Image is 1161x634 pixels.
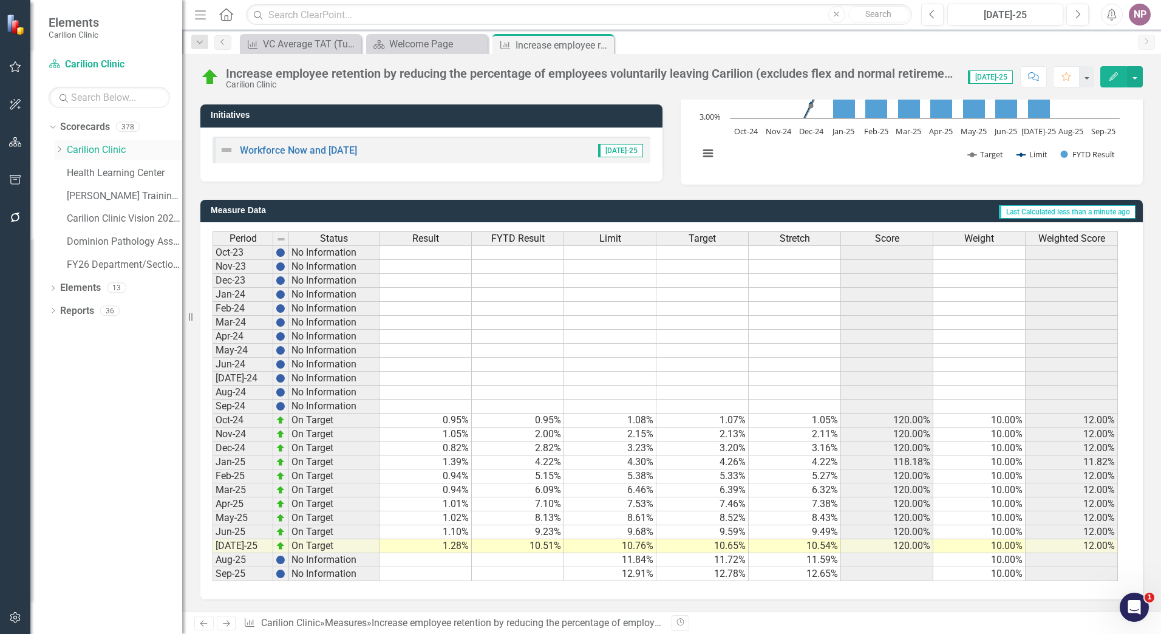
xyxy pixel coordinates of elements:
[799,126,824,137] text: Dec-24
[213,567,273,581] td: Sep-25
[380,469,472,483] td: 0.94%
[1038,233,1105,244] span: Weighted Score
[289,386,380,400] td: No Information
[226,80,956,89] div: Carilion Clinic
[276,332,285,341] img: BgCOk07PiH71IgAAAABJRU5ErkJggg==
[67,235,182,249] a: Dominion Pathology Associates
[289,525,380,539] td: On Target
[263,36,358,52] div: VC Average TAT (Turn Around Time)
[809,103,814,108] path: Dec-24, 3.195. Target.
[213,330,273,344] td: Apr-24
[213,539,273,553] td: [DATE]-25
[49,87,170,108] input: Search Below...
[243,36,358,52] a: VC Average TAT (Turn Around Time)
[933,469,1026,483] td: 10.00%
[213,511,273,525] td: May-25
[1129,4,1151,26] div: NP
[213,358,273,372] td: Jun-24
[599,233,621,244] span: Limit
[213,288,273,302] td: Jan-24
[60,304,94,318] a: Reports
[1091,126,1115,137] text: Sep-25
[896,126,921,137] text: Mar-25
[472,441,564,455] td: 2.82%
[289,316,380,330] td: No Information
[213,316,273,330] td: Mar-24
[564,553,656,567] td: 11.84%
[1058,126,1083,137] text: Aug-25
[472,497,564,511] td: 7.10%
[656,511,749,525] td: 8.52%
[933,441,1026,455] td: 10.00%
[933,525,1026,539] td: 10.00%
[243,616,662,630] div: » »
[213,274,273,288] td: Dec-23
[964,233,994,244] span: Weight
[933,511,1026,525] td: 10.00%
[564,414,656,428] td: 1.08%
[749,553,841,567] td: 11.59%
[380,441,472,455] td: 0.82%
[841,414,933,428] td: 120.00%
[213,372,273,386] td: [DATE]-24
[213,469,273,483] td: Feb-25
[564,497,656,511] td: 7.53%
[1021,126,1056,137] text: [DATE]-25
[67,189,182,203] a: [PERSON_NAME] Training Scorecard 8/23
[289,372,380,386] td: No Information
[107,283,126,293] div: 13
[372,617,952,629] div: Increase employee retention by reducing the percentage of employees voluntarily leaving Carilion ...
[276,360,285,369] img: BgCOk07PiH71IgAAAABJRU5ErkJggg==
[213,400,273,414] td: Sep-24
[213,344,273,358] td: May-24
[213,428,273,441] td: Nov-24
[380,539,472,553] td: 1.28%
[276,471,285,481] img: zOikAAAAAElFTkSuQmCC
[841,455,933,469] td: 118.18%
[289,245,380,260] td: No Information
[289,497,380,511] td: On Target
[1026,441,1118,455] td: 12.00%
[369,36,485,52] a: Welcome Page
[848,6,909,23] button: Search
[213,414,273,428] td: Oct-24
[656,553,749,567] td: 11.72%
[749,469,841,483] td: 5.27%
[276,304,285,313] img: BgCOk07PiH71IgAAAABJRU5ErkJggg==
[289,553,380,567] td: No Information
[564,539,656,553] td: 10.76%
[380,414,472,428] td: 0.95%
[276,499,285,509] img: zOikAAAAAElFTkSuQmCC
[472,525,564,539] td: 9.23%
[276,443,285,453] img: zOikAAAAAElFTkSuQmCC
[380,483,472,497] td: 0.94%
[289,428,380,441] td: On Target
[67,258,182,272] a: FY26 Department/Section Example Scorecard
[276,387,285,397] img: BgCOk07PiH71IgAAAABJRU5ErkJggg==
[656,441,749,455] td: 3.20%
[276,373,285,383] img: BgCOk07PiH71IgAAAABJRU5ErkJggg==
[734,126,758,137] text: Oct-24
[564,525,656,539] td: 9.68%
[564,469,656,483] td: 5.38%
[656,483,749,497] td: 6.39%
[1026,511,1118,525] td: 12.00%
[564,483,656,497] td: 6.46%
[700,111,721,122] text: 3.00%
[389,36,485,52] div: Welcome Page
[933,567,1026,581] td: 10.00%
[276,346,285,355] img: BgCOk07PiH71IgAAAABJRU5ErkJggg==
[656,525,749,539] td: 9.59%
[380,428,472,441] td: 1.05%
[67,143,182,157] a: Carilion Clinic
[933,539,1026,553] td: 10.00%
[564,455,656,469] td: 4.30%
[276,527,285,537] img: zOikAAAAAElFTkSuQmCC
[289,539,380,553] td: On Target
[933,455,1026,469] td: 10.00%
[289,288,380,302] td: No Information
[1026,469,1118,483] td: 12.00%
[1145,593,1154,602] span: 1
[213,441,273,455] td: Dec-24
[276,262,285,271] img: BgCOk07PiH71IgAAAABJRU5ErkJggg==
